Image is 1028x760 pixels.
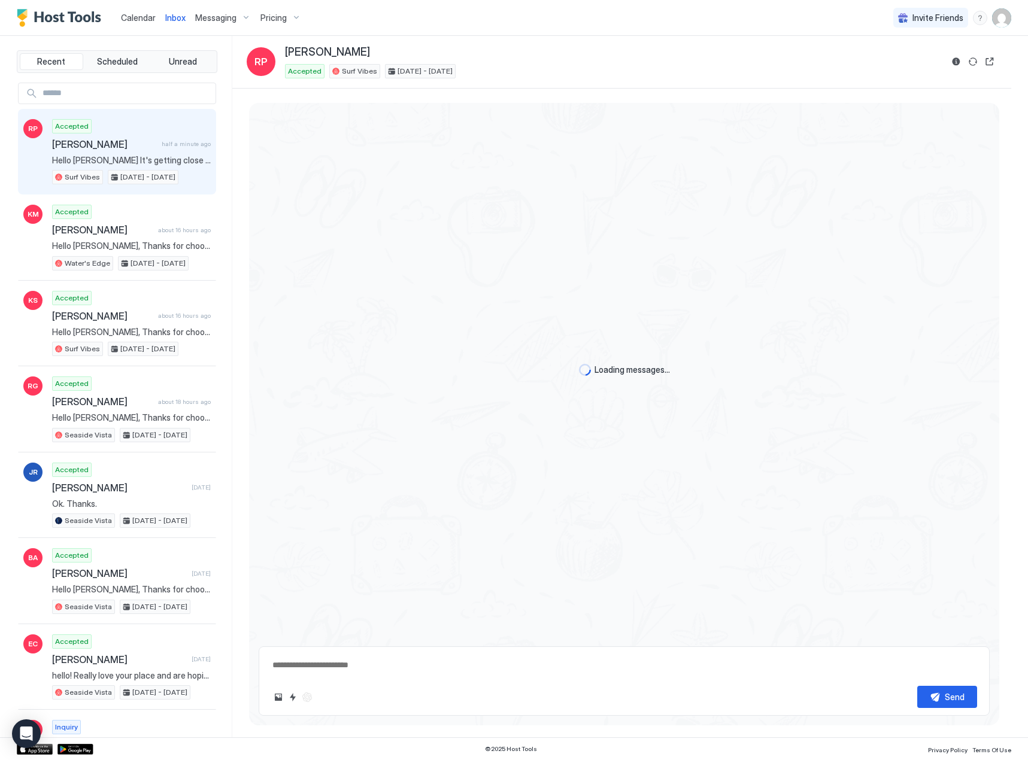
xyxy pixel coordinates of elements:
[131,258,186,269] span: [DATE] - [DATE]
[55,464,89,475] span: Accepted
[17,744,53,755] a: App Store
[52,412,211,423] span: Hello [PERSON_NAME], Thanks for choosing to stay at our place! We are sure you will love it. We w...
[158,226,211,234] span: about 16 hours ago
[52,584,211,595] span: Hello [PERSON_NAME], Thanks for choosing to stay at our place! We are sure you will love it. We w...
[162,140,211,148] span: half a minute ago
[55,550,89,561] span: Accepted
[52,482,187,494] span: [PERSON_NAME]
[485,745,537,753] span: © 2025 Host Tools
[65,343,100,354] span: Surf Vibes
[595,364,670,375] span: Loading messages...
[20,53,83,70] button: Recent
[37,56,65,67] span: Recent
[65,430,112,440] span: Seaside Vista
[151,53,214,70] button: Unread
[949,54,963,69] button: Reservation information
[120,172,175,183] span: [DATE] - [DATE]
[192,655,211,663] span: [DATE]
[912,13,963,23] span: Invite Friends
[982,54,997,69] button: Open reservation
[195,13,236,23] span: Messaging
[65,687,112,698] span: Seaside Vista
[132,515,187,526] span: [DATE] - [DATE]
[86,53,149,70] button: Scheduled
[29,467,38,478] span: JR
[917,686,977,708] button: Send
[992,8,1011,28] div: User profile
[398,66,453,77] span: [DATE] - [DATE]
[65,258,110,269] span: Water's Edge
[97,56,138,67] span: Scheduled
[271,690,286,704] button: Upload image
[52,138,157,150] span: [PERSON_NAME]
[52,498,211,509] span: Ok. Thanks.
[52,567,187,579] span: [PERSON_NAME]
[192,570,211,577] span: [DATE]
[28,639,38,649] span: EC
[55,378,89,389] span: Accepted
[55,722,78,732] span: Inquiry
[165,13,186,23] span: Inbox
[28,209,39,220] span: KM
[121,11,156,24] a: Calendar
[928,743,968,755] a: Privacy Policy
[55,293,89,303] span: Accepted
[65,172,100,183] span: Surf Vibes
[52,670,211,681] span: hello! Really love your place and are hoping to book it- is there 2 parking spots available? we h...
[55,121,89,132] span: Accepted
[57,744,93,755] a: Google Play Store
[132,601,187,612] span: [DATE] - [DATE]
[192,484,211,491] span: [DATE]
[966,54,980,69] button: Sync reservation
[972,746,1011,753] span: Terms Of Use
[17,50,217,73] div: tab-group
[945,691,965,703] div: Send
[973,11,987,25] div: menu
[254,54,268,69] span: RP
[52,155,211,166] span: Hello [PERSON_NAME] It's getting close to your stay so we want to give you some information to ge...
[158,312,211,320] span: about 16 hours ago
[52,653,187,665] span: [PERSON_NAME]
[579,364,591,376] div: loading
[342,66,377,77] span: Surf Vibes
[65,601,112,612] span: Seaside Vista
[38,83,216,104] input: Input Field
[158,398,211,406] span: about 18 hours ago
[28,295,38,306] span: KS
[120,343,175,354] span: [DATE] - [DATE]
[285,45,370,59] span: [PERSON_NAME]
[972,743,1011,755] a: Terms Of Use
[12,719,41,748] div: Open Intercom Messenger
[52,241,211,251] span: Hello [PERSON_NAME], Thanks for choosing to stay at our place! We are sure you will love it. We w...
[52,224,153,236] span: [PERSON_NAME]
[121,13,156,23] span: Calendar
[52,310,153,322] span: [PERSON_NAME]
[132,430,187,440] span: [DATE] - [DATE]
[55,636,89,647] span: Accepted
[286,690,300,704] button: Quick reply
[28,381,38,391] span: RG
[17,9,107,27] a: Host Tools Logo
[928,746,968,753] span: Privacy Policy
[28,123,38,134] span: RP
[132,687,187,698] span: [DATE] - [DATE]
[169,56,197,67] span: Unread
[52,327,211,338] span: Hello [PERSON_NAME], Thanks for choosing to stay at our place! We are sure you will love it. We w...
[288,66,322,77] span: Accepted
[165,11,186,24] a: Inbox
[28,552,38,563] span: BA
[65,515,112,526] span: Seaside Vista
[260,13,287,23] span: Pricing
[55,206,89,217] span: Accepted
[52,396,153,408] span: [PERSON_NAME]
